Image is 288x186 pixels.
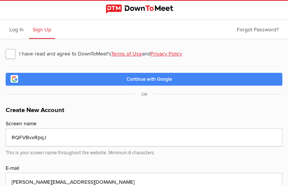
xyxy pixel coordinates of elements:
[6,47,190,60] span: I have read and agree to DownToMeet's and
[29,20,55,39] a: Sign Up
[126,76,172,82] span: Continue with Google
[33,26,51,33] span: Sign Up
[106,5,183,14] img: DownToMeet
[6,20,27,39] a: Log In
[6,164,282,173] div: E-mail
[134,92,155,97] span: OR
[237,26,279,33] span: Forgot Password?
[233,20,282,39] a: Forgot Password?
[9,26,24,33] span: Log In
[6,106,282,120] h1: Create New Account
[6,120,282,128] div: Screen name
[151,51,182,57] a: Privacy Policy
[6,146,282,157] div: This is your screen name throughout the website. Minimum 6 characters.
[6,73,282,86] a: Continue with Google
[111,51,142,57] a: Terms of Use
[6,128,282,146] input: e.g. John Smith or John S.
